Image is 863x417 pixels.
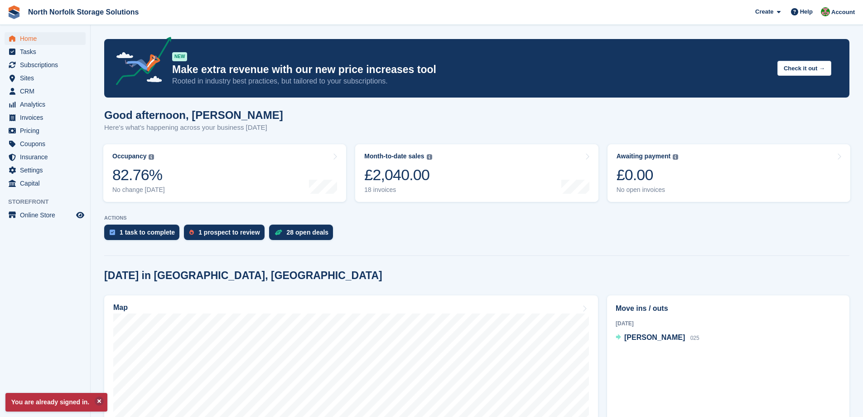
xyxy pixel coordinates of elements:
[20,209,74,221] span: Online Store
[20,137,74,150] span: Coupons
[777,61,831,76] button: Check it out →
[20,124,74,137] span: Pricing
[755,7,773,16] span: Create
[112,186,165,194] div: No change [DATE]
[110,230,115,235] img: task-75834270c22a3079a89374b754ae025e5fb1db73e45f91037f5363f120a921f8.svg
[172,76,770,86] p: Rooted in industry best practices, but tailored to your subscriptions.
[120,229,175,236] div: 1 task to complete
[355,144,598,202] a: Month-to-date sales £2,040.00 18 invoices
[184,225,269,245] a: 1 prospect to review
[5,59,86,71] a: menu
[20,151,74,163] span: Insurance
[20,111,74,124] span: Invoices
[20,98,74,111] span: Analytics
[5,393,107,412] p: You are already signed in.
[75,210,86,221] a: Preview store
[20,72,74,84] span: Sites
[673,154,678,160] img: icon-info-grey-7440780725fd019a000dd9b08b2336e03edf1995a4989e88bcd33f0948082b44.svg
[5,209,86,221] a: menu
[364,166,432,184] div: £2,040.00
[5,177,86,190] a: menu
[104,215,849,221] p: ACTIONS
[5,98,86,111] a: menu
[104,109,283,121] h1: Good afternoon, [PERSON_NAME]
[617,166,679,184] div: £0.00
[149,154,154,160] img: icon-info-grey-7440780725fd019a000dd9b08b2336e03edf1995a4989e88bcd33f0948082b44.svg
[616,319,841,328] div: [DATE]
[364,186,432,194] div: 18 invoices
[5,151,86,163] a: menu
[24,5,142,20] a: North Norfolk Storage Solutions
[20,32,74,45] span: Home
[821,7,830,16] img: Katherine Phelps
[5,137,86,150] a: menu
[5,124,86,137] a: menu
[112,166,165,184] div: 82.76%
[831,8,855,17] span: Account
[5,164,86,177] a: menu
[617,152,671,160] div: Awaiting payment
[189,230,194,235] img: prospect-51fa495bee0391a8d652442698ab0144808aea92771e9ea1ae160a38d050c398.svg
[800,7,813,16] span: Help
[7,5,21,19] img: stora-icon-8386f47178a22dfd0bd8f6a31ec36ba5ce8667c1dd55bd0f319d3a0aa187defe.svg
[20,177,74,190] span: Capital
[104,225,184,245] a: 1 task to complete
[287,229,329,236] div: 28 open deals
[108,37,172,88] img: price-adjustments-announcement-icon-8257ccfd72463d97f412b2fc003d46551f7dbcb40ab6d574587a9cd5c0d94...
[607,144,850,202] a: Awaiting payment £0.00 No open invoices
[8,197,90,206] span: Storefront
[5,111,86,124] a: menu
[269,225,338,245] a: 28 open deals
[616,332,699,344] a: [PERSON_NAME] 025
[20,164,74,177] span: Settings
[103,144,346,202] a: Occupancy 82.76% No change [DATE]
[5,45,86,58] a: menu
[112,152,146,160] div: Occupancy
[20,85,74,98] span: CRM
[104,270,382,282] h2: [DATE] in [GEOGRAPHIC_DATA], [GEOGRAPHIC_DATA]
[20,59,74,71] span: Subscriptions
[275,229,282,235] img: deal-1b604bf984904fb50ccaf53a9ad4b4a5d6e5aea283cecdc64d6e3604feb123c2.svg
[172,63,770,76] p: Make extra revenue with our new price increases tool
[690,335,699,341] span: 025
[616,303,841,314] h2: Move ins / outs
[172,52,187,61] div: NEW
[364,152,424,160] div: Month-to-date sales
[5,72,86,84] a: menu
[20,45,74,58] span: Tasks
[113,304,128,312] h2: Map
[5,32,86,45] a: menu
[198,229,260,236] div: 1 prospect to review
[104,123,283,133] p: Here's what's happening across your business [DATE]
[624,334,685,341] span: [PERSON_NAME]
[617,186,679,194] div: No open invoices
[427,154,432,160] img: icon-info-grey-7440780725fd019a000dd9b08b2336e03edf1995a4989e88bcd33f0948082b44.svg
[5,85,86,98] a: menu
